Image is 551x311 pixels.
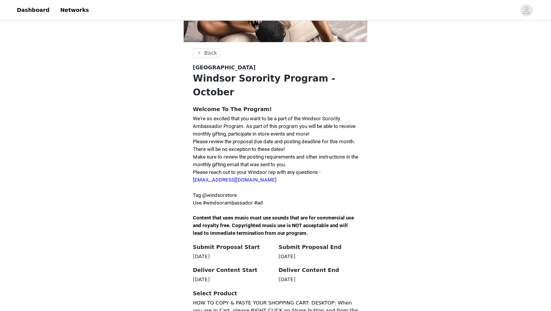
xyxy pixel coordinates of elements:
[279,243,358,251] h4: Submit Proposal End
[193,192,237,198] span: Tag @windsorstore
[193,290,358,298] h4: Select Product
[193,105,358,113] h4: Welcome To The Program!
[193,253,272,260] div: [DATE]
[193,154,358,167] span: Make sure to review the posting requirements and other instructions in the monthly gifting email ...
[55,2,93,19] a: Networks
[193,276,272,283] div: [DATE]
[193,64,256,72] span: [GEOGRAPHIC_DATA]
[12,2,54,19] a: Dashboard
[193,48,220,57] button: Back
[193,215,355,236] span: Content that uses music must use sounds that are for commercial use and royalty free. Copyrighted...
[279,276,358,283] div: [DATE]
[193,266,272,274] h4: Deliver Content Start
[193,169,321,183] span: Please reach out to your Windsor rep with any questions -
[193,139,355,152] span: Please review the proposal due date and posting deadline for this month. There will be no excepti...
[279,253,358,260] div: [DATE]
[279,266,358,274] h4: Deliver Content End
[193,200,263,206] span: Use #windsorambassador #ad
[523,4,530,16] div: avatar
[193,243,272,251] h4: Submit Proposal Start
[193,116,355,137] span: We're so excited that you want to be a part of the Windsor Sorority Ambassador Program. As part o...
[193,177,277,183] a: [EMAIL_ADDRESS][DOMAIN_NAME]
[193,72,358,99] h1: Windsor Sorority Program - October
